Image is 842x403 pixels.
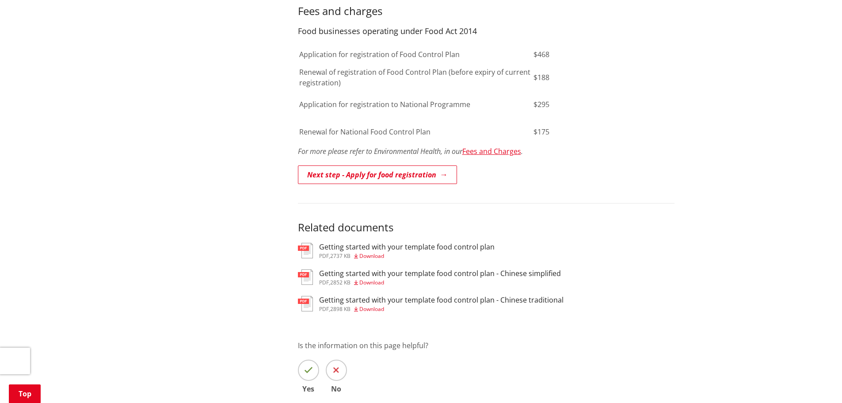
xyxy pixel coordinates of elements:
iframe: Messenger Launcher [801,366,833,398]
div: , [319,307,564,312]
div: , [319,280,561,285]
h3: Getting started with your template food control plan - Chinese simplified [319,269,561,278]
span: No [326,385,347,392]
img: document-pdf.svg [298,296,313,311]
a: Fees and Charges [462,146,521,156]
h3: Fees and charges [298,5,674,18]
a: Getting started with your template food control plan - Chinese simplified pdf,2852 KB Download [298,269,561,285]
td: Renewal of registration of Food Control Plan (before expiry of current registration) [299,64,532,91]
td: $295 [533,92,586,118]
td: $468 [533,46,586,63]
span: pdf [319,279,329,286]
span: pdf [319,252,329,260]
span: 2852 KB [330,279,351,286]
a: Next step - Apply for food registration [298,165,457,184]
td: $188 [533,64,586,91]
span: Yes [298,385,319,392]
a: Top [9,384,41,403]
td: $175 [533,119,586,145]
h3: Getting started with your template food control plan - Chinese traditional [319,296,564,304]
a: Getting started with your template food control plan - Chinese traditional pdf,2898 KB Download [298,296,564,312]
p: Is the information on this page helpful? [298,340,674,351]
h3: Getting started with your template food control plan [319,243,495,251]
td: Application for registration of Food Control Plan [299,46,532,63]
a: Getting started with your template food control plan pdf,2737 KB Download [298,243,495,259]
span: Download [359,305,384,313]
span: pdf [319,305,329,313]
h4: Food businesses operating under Food Act 2014 [298,27,674,36]
img: document-pdf.svg [298,269,313,285]
em: For more please refer to Environmental Health, in our [298,146,462,156]
em: . [521,146,523,156]
td: Renewal for National Food Control Plan [299,119,532,145]
img: document-pdf.svg [298,243,313,258]
td: Application for registration to National Programme [299,92,532,118]
span: 2898 KB [330,305,351,313]
span: Download [359,252,384,260]
h3: Related documents [298,221,674,234]
span: 2737 KB [330,252,351,260]
span: Download [359,279,384,286]
div: , [319,253,495,259]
